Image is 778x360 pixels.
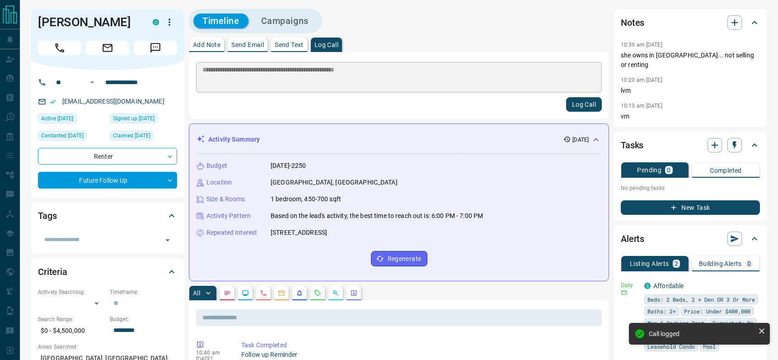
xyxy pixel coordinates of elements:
div: Notes [621,12,760,33]
p: Timeframe: [110,288,177,296]
p: Log Call [314,42,338,48]
svg: Agent Actions [350,289,357,297]
svg: Requests [314,289,321,297]
h2: Tasks [621,138,643,152]
p: Location [206,178,232,187]
p: Task Completed [241,341,598,350]
p: Search Range: [38,315,105,323]
p: Send Email [231,42,264,48]
p: 2 [675,261,678,267]
span: Beds: 2 Beds, 2 + Den OR 3 Or More [647,295,755,304]
div: condos.ca [153,19,159,25]
h2: Notes [621,15,644,30]
a: [EMAIL_ADDRESS][DOMAIN_NAME] [62,98,164,105]
p: All [193,290,200,296]
div: Tasks [621,134,760,156]
p: Activity Summary [208,135,260,144]
svg: Calls [260,289,267,297]
p: lvm [621,86,760,95]
div: Thu Aug 07 2025 [38,114,105,126]
h2: Alerts [621,232,644,246]
h2: Criteria [38,265,67,279]
button: New Task [621,200,760,215]
div: condos.ca [644,283,651,289]
div: Criteria [38,261,177,283]
svg: Emails [278,289,285,297]
p: No pending tasks [621,181,760,195]
svg: Opportunities [332,289,339,297]
p: 10:20 am [DATE] [621,77,662,83]
p: Building Alerts [699,261,742,267]
span: Claimed [DATE] [113,131,150,140]
p: Budget [206,161,227,171]
svg: Listing Alerts [296,289,303,297]
p: Pending [637,167,661,173]
svg: Email [621,289,627,296]
p: Activity Pattern [206,211,251,221]
svg: Notes [224,289,231,297]
p: Listing Alerts [630,261,669,267]
svg: Lead Browsing Activity [242,289,249,297]
button: Regenerate [371,251,427,266]
p: Send Text [275,42,304,48]
span: Min 1 Parking Spot [647,318,704,327]
div: Renter [38,148,177,165]
p: 10:39 am [DATE] [621,42,662,48]
span: Email [86,41,129,55]
span: Message [134,41,177,55]
svg: Email Verified [50,99,56,105]
button: Log Call [566,97,602,112]
div: Call logged [649,330,755,337]
span: Furnished: No [712,318,754,327]
p: Budget: [110,315,177,323]
p: [DATE] [572,136,589,144]
p: 10:40 am [196,350,228,356]
p: Add Note [193,42,220,48]
p: 1 bedroom, 450-700 sqft [271,194,341,204]
p: $0 - $4,500,000 [38,323,105,338]
div: Alerts [621,228,760,250]
p: Daily [621,281,639,289]
p: she owns in [GEOGRAPHIC_DATA]... not selling or renting [621,51,760,70]
span: Active [DATE] [41,114,73,123]
span: Contacted [DATE] [41,131,84,140]
div: Future Follow Up [38,172,177,189]
p: [GEOGRAPHIC_DATA], [GEOGRAPHIC_DATA] [271,178,398,187]
div: Thu Sep 29 2016 [110,114,177,126]
p: [DATE]-2250 [271,161,306,171]
div: Tags [38,205,177,227]
button: Timeline [193,14,248,28]
a: Affordable [653,282,684,289]
p: Follow up Reminder [241,350,598,360]
span: Signed up [DATE] [113,114,155,123]
div: Tue Jul 11 2023 [110,131,177,143]
p: Size & Rooms [206,194,245,204]
button: Open [161,234,174,246]
p: Repeated Interest [206,228,257,237]
div: Mon Aug 11 2025 [38,131,105,143]
span: Baths: 2+ [647,307,676,316]
span: Price: Under $400,000 [684,307,750,316]
p: vm [621,112,760,121]
p: Based on the lead's activity, the best time to reach out is: 6:00 PM - 7:00 PM [271,211,483,221]
span: Call [38,41,81,55]
div: Activity Summary[DATE] [197,131,601,148]
p: 0 [667,167,670,173]
button: Campaigns [252,14,318,28]
p: 0 [747,261,751,267]
p: Actively Searching: [38,288,105,296]
h1: [PERSON_NAME] [38,15,139,29]
p: [STREET_ADDRESS] [271,228,327,237]
button: Open [87,77,98,88]
h2: Tags [38,208,56,223]
p: 10:13 am [DATE] [621,103,662,109]
p: Completed [710,167,742,174]
p: Areas Searched: [38,343,177,351]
